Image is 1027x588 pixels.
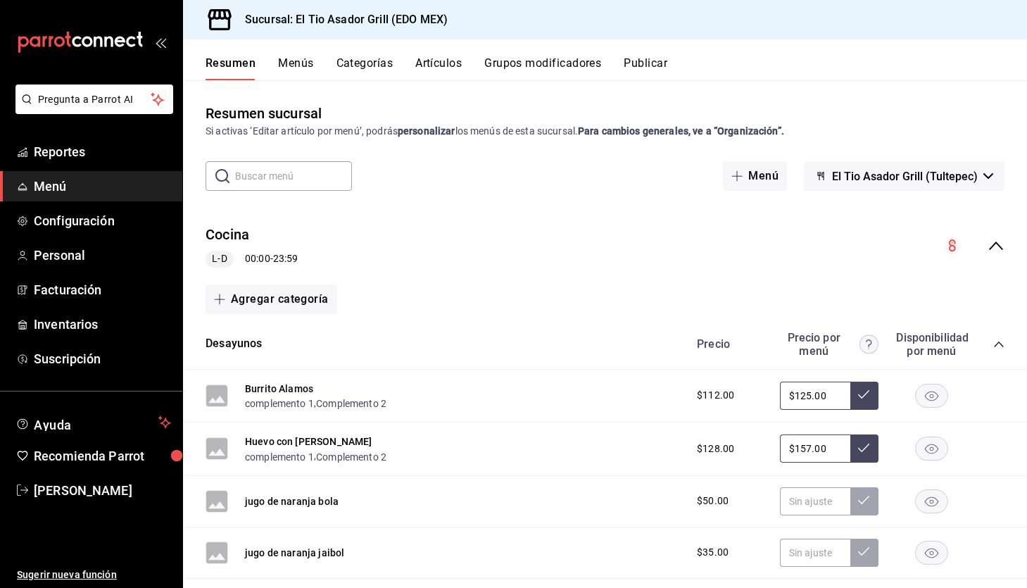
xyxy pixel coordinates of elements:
span: Configuración [34,211,171,230]
div: navigation tabs [206,56,1027,80]
button: Resumen [206,56,256,80]
button: complemento 1 [245,450,314,464]
button: jugo de naranja jaibol [245,546,344,560]
button: Huevo con [PERSON_NAME] [245,434,372,449]
span: Pregunta a Parrot AI [38,92,151,107]
span: Menú [34,177,171,196]
input: Sin ajuste [780,434,850,463]
div: Disponibilidad por menú [896,331,966,358]
span: Personal [34,246,171,265]
button: Cocina [206,225,249,245]
div: , [245,449,386,463]
span: L-D [206,251,232,266]
span: Sugerir nueva función [17,568,171,582]
span: $50.00 [697,494,729,508]
span: Ayuda [34,414,153,431]
input: Sin ajuste [780,382,850,410]
div: collapse-menu-row [183,213,1027,279]
input: Sin ajuste [780,539,850,567]
div: Precio por menú [780,331,878,358]
button: Pregunta a Parrot AI [15,85,173,114]
button: Publicar [624,56,667,80]
span: Inventarios [34,315,171,334]
input: Buscar menú [235,162,352,190]
button: jugo de naranja bola [245,494,339,508]
button: open_drawer_menu [155,37,166,48]
strong: Para cambios generales, ve a “Organización”. [578,125,784,137]
span: Suscripción [34,349,171,368]
button: collapse-category-row [993,339,1004,350]
strong: personalizar [398,125,455,137]
span: Reportes [34,142,171,161]
div: Si activas ‘Editar artículo por menú’, podrás los menús de esta sucursal. [206,124,1004,139]
button: Complemento 2 [316,450,386,464]
button: Agregar categoría [206,284,337,314]
button: Menús [278,56,313,80]
div: Resumen sucursal [206,103,322,124]
span: $35.00 [697,545,729,560]
button: Burrito Alamos [245,382,313,396]
span: Facturación [34,280,171,299]
input: Sin ajuste [780,487,850,515]
h3: Sucursal: El Tio Asador Grill (EDO MEX) [234,11,448,28]
button: Desayunos [206,336,263,352]
button: complemento 1 [245,396,314,411]
button: Menú [723,161,787,191]
button: El Tio Asador Grill (Tultepec) [804,161,1004,191]
button: Complemento 2 [316,396,386,411]
button: Artículos [415,56,462,80]
span: [PERSON_NAME] [34,481,171,500]
span: Recomienda Parrot [34,446,171,465]
span: El Tio Asador Grill (Tultepec) [832,170,978,183]
div: 00:00 - 23:59 [206,251,298,268]
div: Precio [683,337,773,351]
div: , [245,396,386,411]
button: Grupos modificadores [484,56,601,80]
a: Pregunta a Parrot AI [10,102,173,117]
span: $112.00 [697,388,734,403]
button: Categorías [336,56,393,80]
span: $128.00 [697,442,734,456]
